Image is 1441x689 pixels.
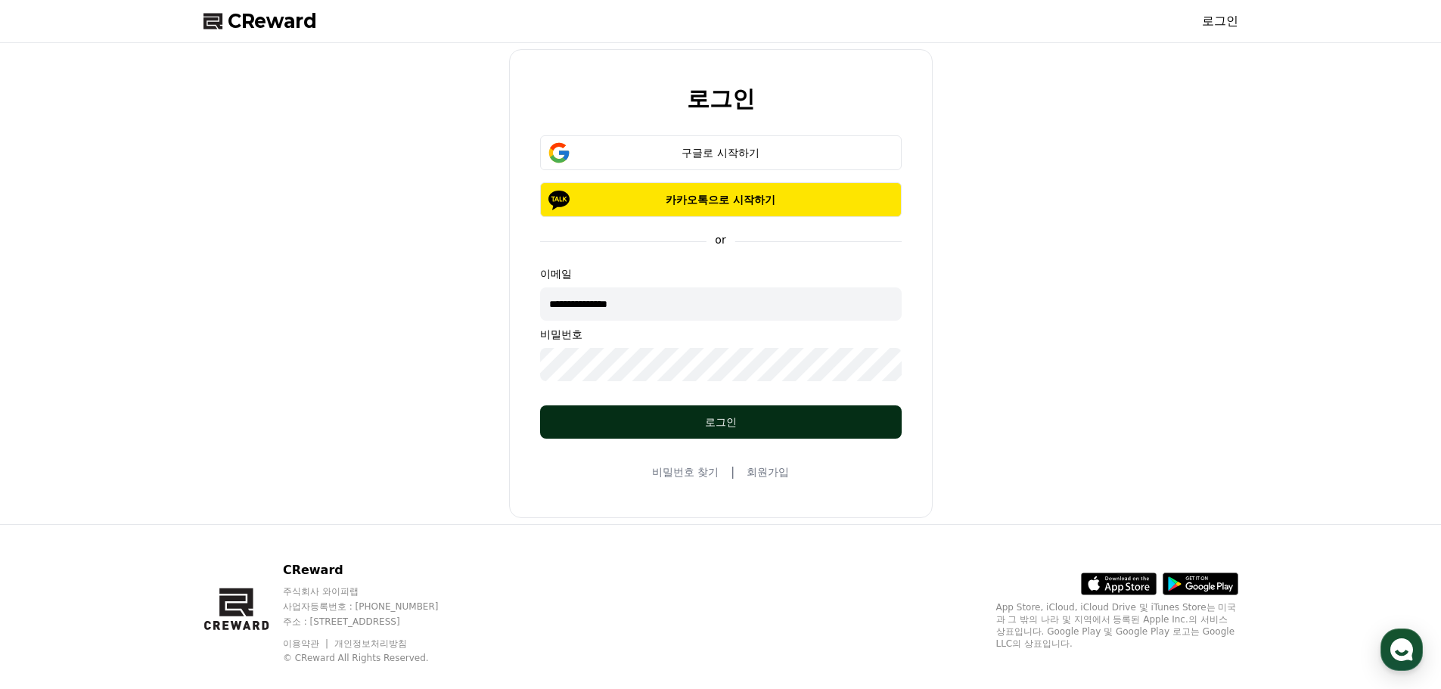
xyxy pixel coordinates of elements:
button: 구글로 시작하기 [540,135,902,170]
span: CReward [228,9,317,33]
div: 로그인 [570,414,871,430]
a: 회원가입 [747,464,789,480]
span: 설정 [234,502,252,514]
p: © CReward All Rights Reserved. [283,652,467,664]
p: CReward [283,561,467,579]
p: 이메일 [540,266,902,281]
a: 홈 [5,480,100,517]
a: 설정 [195,480,290,517]
h2: 로그인 [687,86,755,111]
a: 로그인 [1202,12,1238,30]
p: 사업자등록번호 : [PHONE_NUMBER] [283,601,467,613]
a: CReward [203,9,317,33]
span: | [731,463,734,481]
a: 비밀번호 찾기 [652,464,719,480]
p: 비밀번호 [540,327,902,342]
div: 구글로 시작하기 [562,145,880,160]
p: 주식회사 와이피랩 [283,585,467,597]
button: 카카오톡으로 시작하기 [540,182,902,217]
p: 주소 : [STREET_ADDRESS] [283,616,467,628]
a: 대화 [100,480,195,517]
p: 카카오톡으로 시작하기 [562,192,880,207]
button: 로그인 [540,405,902,439]
a: 개인정보처리방침 [334,638,407,649]
p: App Store, iCloud, iCloud Drive 및 iTunes Store는 미국과 그 밖의 나라 및 지역에서 등록된 Apple Inc.의 서비스 상표입니다. Goo... [996,601,1238,650]
span: 대화 [138,503,157,515]
span: 홈 [48,502,57,514]
p: or [706,232,734,247]
a: 이용약관 [283,638,331,649]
